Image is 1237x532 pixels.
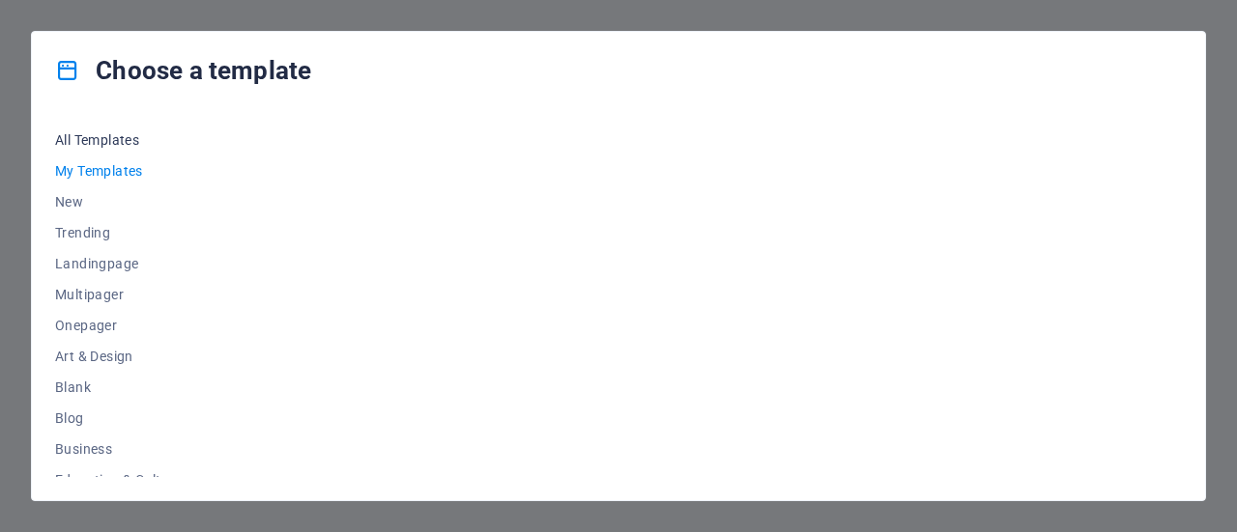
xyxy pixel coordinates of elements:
[55,379,182,395] span: Blank
[55,349,182,364] span: Art & Design
[55,256,182,271] span: Landingpage
[55,225,182,240] span: Trending
[55,155,182,186] button: My Templates
[55,279,182,310] button: Multipager
[55,287,182,302] span: Multipager
[55,341,182,372] button: Art & Design
[55,441,182,457] span: Business
[55,310,182,341] button: Onepager
[55,434,182,464] button: Business
[55,248,182,279] button: Landingpage
[55,410,182,426] span: Blog
[55,472,182,488] span: Education & Culture
[55,372,182,403] button: Blank
[55,186,182,217] button: New
[55,55,311,86] h4: Choose a template
[55,403,182,434] button: Blog
[55,163,182,179] span: My Templates
[55,194,182,210] span: New
[55,464,182,495] button: Education & Culture
[55,318,182,333] span: Onepager
[55,132,182,148] span: All Templates
[55,125,182,155] button: All Templates
[55,217,182,248] button: Trending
